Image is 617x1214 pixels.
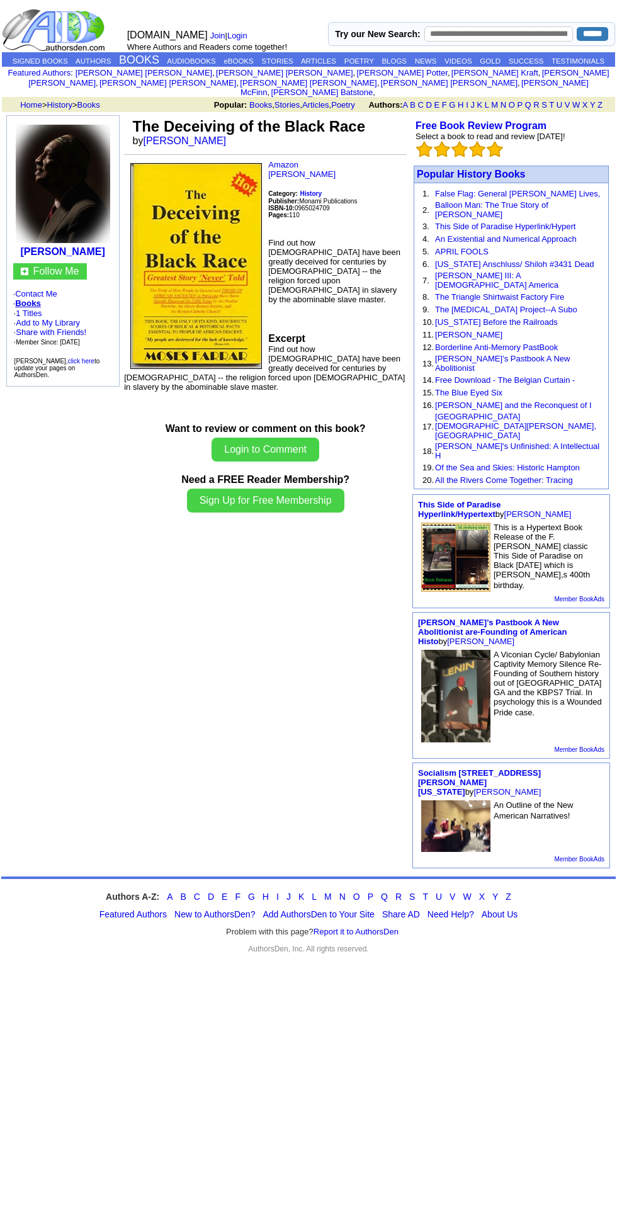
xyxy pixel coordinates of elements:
[381,78,518,88] a: [PERSON_NAME] [PERSON_NAME]
[422,276,429,285] font: 7.
[276,892,279,902] a: I
[469,141,485,157] img: bigemptystars.png
[435,475,573,485] a: All the Rivers Come Together: Tracing
[410,100,416,110] a: B
[506,892,511,902] a: Z
[494,650,602,717] font: A Viconian Cycle/ Babylonian Captivity Memory Silence Re-Founding of Southern history out of [GEO...
[300,190,322,197] b: History
[434,141,450,157] img: bigemptystars.png
[435,463,580,472] a: Of the Sea and Skies: Historic Hampton
[68,358,94,365] a: click here
[16,100,100,110] font: > >
[416,141,433,157] img: bigemptystars.png
[435,271,558,290] a: [PERSON_NAME] III: A [DEMOGRAPHIC_DATA] America
[143,135,226,146] a: [PERSON_NAME]
[421,523,490,592] img: 69511.jpeg
[418,768,541,797] a: Socialism [STREET_ADDRESS][PERSON_NAME][US_STATE]
[417,169,525,179] font: Popular History Books
[119,54,159,66] a: BOOKS
[427,909,474,919] a: Need Help?
[271,88,373,97] a: [PERSON_NAME] Batstone
[33,266,79,276] a: Follow Me
[28,68,609,88] a: [PERSON_NAME] [PERSON_NAME]
[241,78,589,97] a: [PERSON_NAME] McFinn
[16,125,110,243] img: 111753.jpg
[524,100,531,110] a: Q
[533,100,539,110] a: R
[435,222,575,231] a: This Side of Paradise Hyperlink/Hypert
[435,247,489,256] a: APRIL FOOLS
[15,298,41,308] a: Books
[355,70,356,77] font: i
[20,246,105,257] a: [PERSON_NAME]
[422,388,434,397] font: 15.
[214,100,614,110] font: , , ,
[2,8,108,52] img: logo_ad.gif
[480,57,501,65] a: GOLD
[479,892,485,902] a: X
[331,100,355,110] a: Poetry
[549,100,554,110] a: T
[133,118,365,135] font: The Deceiving of the Black Race
[555,746,604,753] a: Member BookAds
[226,927,399,937] font: Problem with this page?
[174,909,255,919] a: New to AuthorsDen?
[403,100,408,110] a: A
[76,68,212,77] a: [PERSON_NAME] [PERSON_NAME]
[268,212,299,218] font: 110
[8,68,72,77] font: :
[422,446,434,456] font: 18.
[409,892,415,902] a: S
[416,120,546,131] a: Free Book Review Program
[435,343,558,352] a: Borderline Anti-Memory PastBook
[422,317,434,327] font: 10.
[99,78,236,88] a: [PERSON_NAME] [PERSON_NAME]
[458,100,463,110] a: H
[314,927,399,936] a: Report it to AuthorsDen
[240,78,376,88] a: [PERSON_NAME] [PERSON_NAME]
[435,317,558,327] a: [US_STATE] Before the Railroads
[268,205,329,212] font: 0965024709
[344,57,374,65] a: POETRY
[418,500,501,519] a: This Side of Paradise Hyperlink/Hypertext
[187,496,344,506] a: Sign Up for Free Membership
[298,892,304,902] a: K
[130,163,262,369] img: 35240.jpg
[235,892,241,902] a: F
[540,70,541,77] font: i
[447,637,514,646] a: [PERSON_NAME]
[494,523,590,590] font: This is a Hypertext Book Release of the F. [PERSON_NAME] classic This Side of Paradise on Black [...
[426,100,431,110] a: D
[597,100,603,110] a: Z
[435,441,599,460] a: [PERSON_NAME]'s Unfinished: A Intellectual H
[133,135,235,146] font: by
[99,909,167,919] a: Featured Authors
[422,375,434,385] font: 14.
[422,292,429,302] font: 8.
[422,330,434,339] font: 11.
[422,400,434,410] font: 16.
[167,57,215,65] a: AUDIOBOOKS
[16,318,80,327] a: Add to My Library
[422,247,429,256] font: 5.
[14,358,100,378] font: [PERSON_NAME], to update your pages on AuthorsDen.
[268,333,305,344] font: Excerpt
[435,388,502,397] a: The Blue Eyed Six
[415,57,437,65] a: NEWS
[375,89,376,96] font: i
[106,892,159,902] strong: Authors A-Z:
[212,438,319,462] button: Login to Comment
[477,100,483,110] a: K
[572,100,580,110] a: W
[181,474,349,485] b: Need a FREE Reader Membership?
[275,100,300,110] a: Stories
[418,768,541,797] font: by
[286,892,291,902] a: J
[368,100,402,110] b: Authors:
[422,205,429,215] font: 2.
[418,618,567,646] font: by
[422,359,434,368] font: 13.
[552,57,604,65] a: TESTIMONIALS
[16,339,80,346] font: Member Since: [DATE]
